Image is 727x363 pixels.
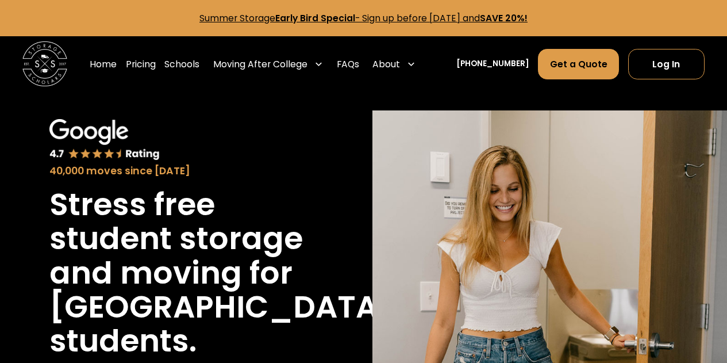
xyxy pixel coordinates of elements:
a: FAQs [337,48,359,80]
h1: students. [49,324,197,358]
a: Log In [628,49,705,79]
div: Moving After College [213,58,307,71]
div: 40,000 moves since [DATE] [49,163,305,178]
div: Moving After College [209,48,328,80]
strong: SAVE 20%! [480,12,528,24]
div: About [368,48,420,80]
a: [PHONE_NUMBER] [456,58,529,70]
a: Summer StorageEarly Bird Special- Sign up before [DATE] andSAVE 20%! [199,12,528,24]
a: Pricing [126,48,156,80]
a: Home [90,48,117,80]
a: Get a Quote [538,49,619,79]
strong: Early Bird Special [275,12,355,24]
h1: [GEOGRAPHIC_DATA] [49,290,393,324]
img: Google 4.7 star rating [49,119,160,161]
h1: Stress free student storage and moving for [49,188,305,289]
img: Storage Scholars main logo [22,41,67,86]
div: About [372,58,400,71]
a: Schools [164,48,199,80]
